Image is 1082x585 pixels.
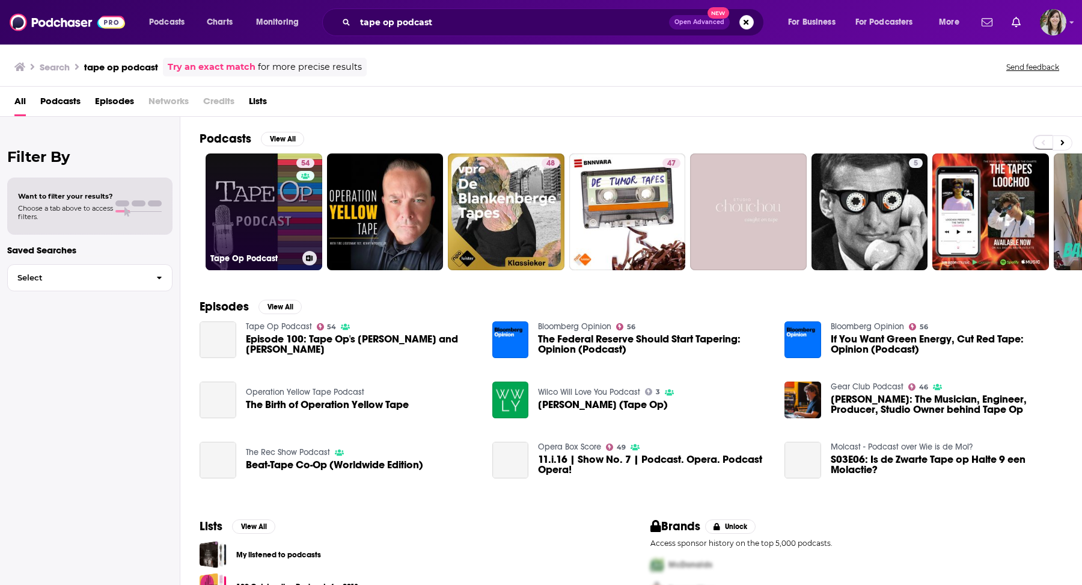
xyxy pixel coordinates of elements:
a: The Birth of Operation Yellow Tape [246,400,409,410]
a: Opera Box Score [538,442,601,452]
img: If You Want Green Energy, Cut Red Tape: Opinion (Podcast) [784,321,821,358]
button: open menu [780,13,851,32]
button: View All [258,300,302,314]
span: Logged in as devinandrade [1040,9,1066,36]
a: The Federal Reserve Should Start Tapering: Opinion (Podcast) [538,334,770,354]
span: Open Advanced [674,19,724,25]
a: 48 [448,153,564,270]
a: Lists [249,91,267,116]
a: Episode 100: Tape Op's Larry Crane and John Baccigaluppi [200,321,236,358]
button: Unlock [705,519,756,534]
a: All [14,91,26,116]
a: Tape Op Podcast [246,321,312,332]
a: S03E06: Is de Zwarte Tape op Halte 9 een Molactie? [784,442,821,478]
a: 11.i.16 | Show No. 7 | Podcast. Opera. Podcast Opera! [538,454,770,475]
button: open menu [141,13,200,32]
span: Episode 100: Tape Op's [PERSON_NAME] and [PERSON_NAME] [246,334,478,354]
button: open menu [848,13,931,32]
a: 56 [616,323,635,330]
a: 54 [296,158,314,168]
a: Bloomberg Opinion [831,321,904,332]
a: Try an exact match [168,60,255,74]
button: View All [261,132,304,146]
a: S03E06: Is de Zwarte Tape op Halte 9 een Molactie? [831,454,1063,475]
a: 46 [908,383,928,391]
input: Search podcasts, credits, & more... [355,13,669,32]
p: Access sponsor history on the top 5,000 podcasts. [650,539,1063,548]
span: Networks [148,91,189,116]
h2: Filter By [7,148,173,166]
span: 56 [920,324,928,330]
a: Molcast - Podcast over Wie is de Mol? [831,442,973,452]
h2: Brands [650,519,700,534]
a: PodcastsView All [200,131,304,146]
a: ListsView All [200,519,275,534]
span: 54 [327,324,336,330]
p: Saved Searches [7,244,173,256]
a: 54 [317,323,337,330]
span: Credits [203,91,234,116]
button: Send feedback [1003,62,1063,72]
span: [PERSON_NAME]: The Musician, Engineer, Producer, Studio Owner behind Tape Op [831,394,1063,415]
h3: Tape Op Podcast [210,253,298,264]
button: Open AdvancedNew [669,15,730,29]
a: Beat-Tape Co-Op (Worldwide Edition) [246,460,423,470]
div: Search podcasts, credits, & more... [334,8,775,36]
a: Show notifications dropdown [977,12,997,32]
span: For Business [788,14,836,31]
span: 5 [914,158,918,170]
button: open menu [248,13,314,32]
a: 47 [569,153,686,270]
span: McDonalds [668,560,712,570]
span: 47 [667,158,676,170]
a: My listened to podcasts [200,541,227,568]
img: Larry Crane (Tape Op) [492,382,529,418]
a: 49 [606,444,626,451]
span: Want to filter your results? [18,192,113,200]
a: Podchaser - Follow, Share and Rate Podcasts [10,11,125,34]
a: 54Tape Op Podcast [206,153,322,270]
a: 47 [662,158,680,168]
a: Wilco Will Love You Podcast [538,387,640,397]
a: 56 [909,323,928,330]
button: Select [7,264,173,291]
button: Show profile menu [1040,9,1066,36]
img: The Federal Reserve Should Start Tapering: Opinion (Podcast) [492,321,529,358]
a: My listened to podcasts [236,548,321,562]
span: [PERSON_NAME] (Tape Op) [538,400,668,410]
a: The Rec Show Podcast [246,447,330,457]
h3: Search [40,61,70,73]
button: View All [232,519,275,534]
a: 5 [811,153,928,270]
a: 5 [909,158,923,168]
h3: tape op podcast [84,61,158,73]
span: Monitoring [256,14,299,31]
a: Operation Yellow Tape Podcast [246,387,364,397]
a: Bloomberg Opinion [538,321,611,332]
img: User Profile [1040,9,1066,36]
a: Charts [199,13,240,32]
span: Podcasts [149,14,185,31]
img: First Pro Logo [646,552,668,577]
a: Larry Crane: The Musician, Engineer, Producer, Studio Owner behind Tape Op [784,382,821,418]
span: for more precise results [258,60,362,74]
span: 54 [301,158,310,170]
a: Beat-Tape Co-Op (Worldwide Edition) [200,442,236,478]
span: Charts [207,14,233,31]
a: Larry Crane: The Musician, Engineer, Producer, Studio Owner behind Tape Op [831,394,1063,415]
span: More [939,14,959,31]
h2: Podcasts [200,131,251,146]
span: 56 [627,324,635,330]
span: 46 [919,385,928,390]
a: Episodes [95,91,134,116]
